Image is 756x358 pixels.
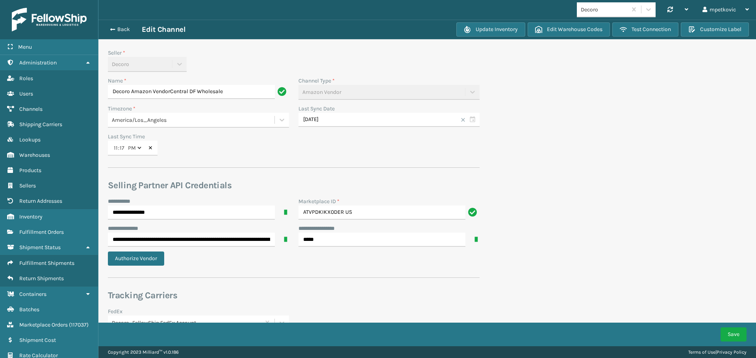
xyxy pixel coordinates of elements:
[456,22,525,37] button: Update Inventory
[19,152,50,158] span: Warehouses
[19,106,43,112] span: Channels
[119,141,125,155] input: --
[19,260,74,266] span: Fulfillment Shipments
[108,346,179,358] p: Copyright 2023 Milliard™ v 1.0.186
[12,8,87,31] img: logo
[19,90,33,97] span: Users
[688,349,715,355] a: Terms of Use
[298,197,339,206] label: Marketplace ID
[108,77,126,85] label: Name
[19,213,43,220] span: Inventory
[18,44,32,50] span: Menu
[108,180,480,191] h3: Selling Partner API Credentials
[108,290,480,301] h3: Tracking Carriers
[298,77,335,85] label: Channel Type
[717,349,747,355] a: Privacy Policy
[108,252,164,266] button: Authorize Vendor
[681,22,749,37] button: Customize Label
[19,198,62,204] span: Return Addresses
[612,22,678,37] button: Test Connection
[19,59,57,66] span: Administration
[19,136,41,143] span: Lookups
[118,143,119,152] span: :
[528,22,610,37] button: Edit Warehouse Codes
[108,105,135,113] label: Timezone
[108,307,122,316] label: FedEx
[19,229,64,235] span: Fulfillment Orders
[581,6,628,14] div: Decoro
[19,75,33,82] span: Roles
[19,321,68,328] span: Marketplace Orders
[69,321,89,328] span: ( 117037 )
[106,26,142,33] button: Back
[19,291,46,297] span: Containers
[19,275,64,282] span: Return Shipments
[19,306,39,313] span: Batches
[113,141,118,155] input: --
[112,116,275,124] div: America/Los_Angeles
[112,319,261,327] div: Decoro- FellowShip FedEx Account
[19,167,41,174] span: Products
[108,133,145,140] label: Last Sync Time
[19,337,56,343] span: Shipment Cost
[19,244,61,251] span: Shipment Status
[142,25,185,34] h3: Edit Channel
[19,182,36,189] span: Sellers
[721,327,747,341] button: Save
[108,255,169,262] a: Authorize Vendor
[298,113,480,127] input: MM/DD/YYYY
[19,121,62,128] span: Shipping Carriers
[108,49,125,57] label: Seller
[688,346,747,358] div: |
[298,105,335,112] label: Last Sync Date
